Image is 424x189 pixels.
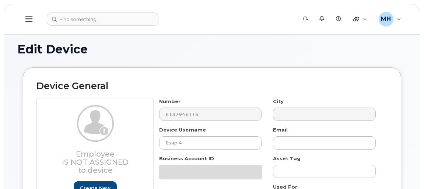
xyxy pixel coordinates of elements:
[49,150,142,174] h3: Employee
[159,98,181,105] label: Number
[17,43,407,56] h1: Edit Device
[273,155,301,162] label: Asset Tag
[159,155,214,162] label: Business Account ID
[273,126,288,133] label: Email
[78,166,113,175] span: to device
[273,98,284,105] label: City
[62,158,129,167] span: Is not assigned
[36,81,388,91] h2: Device General
[159,126,206,133] label: Device Username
